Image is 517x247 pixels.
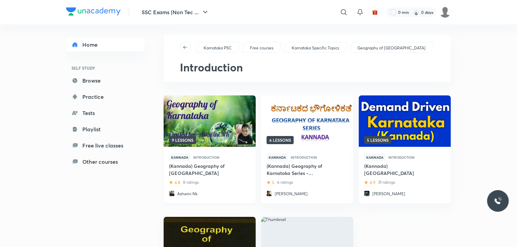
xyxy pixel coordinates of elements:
[138,5,213,19] button: SSC Exams (Non Tec ...
[364,191,370,196] img: Avatar
[183,179,199,185] p: 8 ratings
[169,154,190,161] span: Kannada
[66,7,121,16] img: Company Logo
[272,179,274,185] h6: 5
[364,154,386,161] span: Kannada
[203,45,233,51] a: Karnataka PSC
[356,45,427,51] a: Geography of [GEOGRAPHIC_DATA]
[370,7,380,18] button: avatar
[359,95,451,148] a: Thumbnail5 lessons
[66,155,145,169] a: Other courses
[180,61,435,74] h2: Introduction
[169,191,174,196] img: Avatar
[249,45,275,51] a: Free courses
[364,162,435,177] a: (Kannada) [GEOGRAPHIC_DATA]
[275,191,308,198] p: [PERSON_NAME]
[163,95,256,148] img: Thumbnail
[388,154,415,161] span: Introduction
[277,179,293,185] p: 6 ratings
[66,62,145,74] h6: SELF STUDY
[378,179,395,185] p: 31 ratings
[261,95,353,148] a: Thumbnail6 lessons
[250,45,273,51] p: Free courses
[267,154,288,161] span: Kannada
[267,185,337,198] a: Avatar[PERSON_NAME]
[66,7,121,17] a: Company Logo
[260,95,354,148] img: Thumbnail
[66,74,145,87] a: Browse
[169,162,240,177] a: (Kannada) Geography of [GEOGRAPHIC_DATA]
[66,90,145,104] a: Practice
[177,191,198,198] p: Ashwini Nk
[413,9,420,16] img: streak
[372,191,405,198] p: [PERSON_NAME]
[267,162,337,177] a: (Kannada) Geography of Karnataka Series - [GEOGRAPHIC_DATA] PSC
[204,45,232,51] p: Karnataka PSC
[66,122,145,136] a: Playlist
[169,136,196,144] span: 9 lessons
[358,95,452,148] img: Thumbnail
[372,9,378,15] img: avatar
[291,154,317,161] span: Introduction
[292,45,339,51] p: Karnataka Specific Topics
[164,95,256,148] a: Thumbnail9 lessons
[267,136,294,144] span: 6 lessons
[291,45,340,51] a: Karnataka Specific Topics
[357,45,426,51] p: Geography of [GEOGRAPHIC_DATA]
[364,136,391,144] span: 5 lessons
[364,185,435,198] a: Avatar[PERSON_NAME]
[370,179,375,185] h6: 4.9
[174,179,180,185] h6: 4.8
[66,139,145,152] a: Free live classes
[193,154,220,161] span: Introduction
[169,185,240,198] a: AvatarAshwini Nk
[439,6,451,18] img: sahana
[66,38,145,51] a: Home
[267,191,272,196] img: Avatar
[494,197,502,205] img: ttu
[66,106,145,120] a: Tests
